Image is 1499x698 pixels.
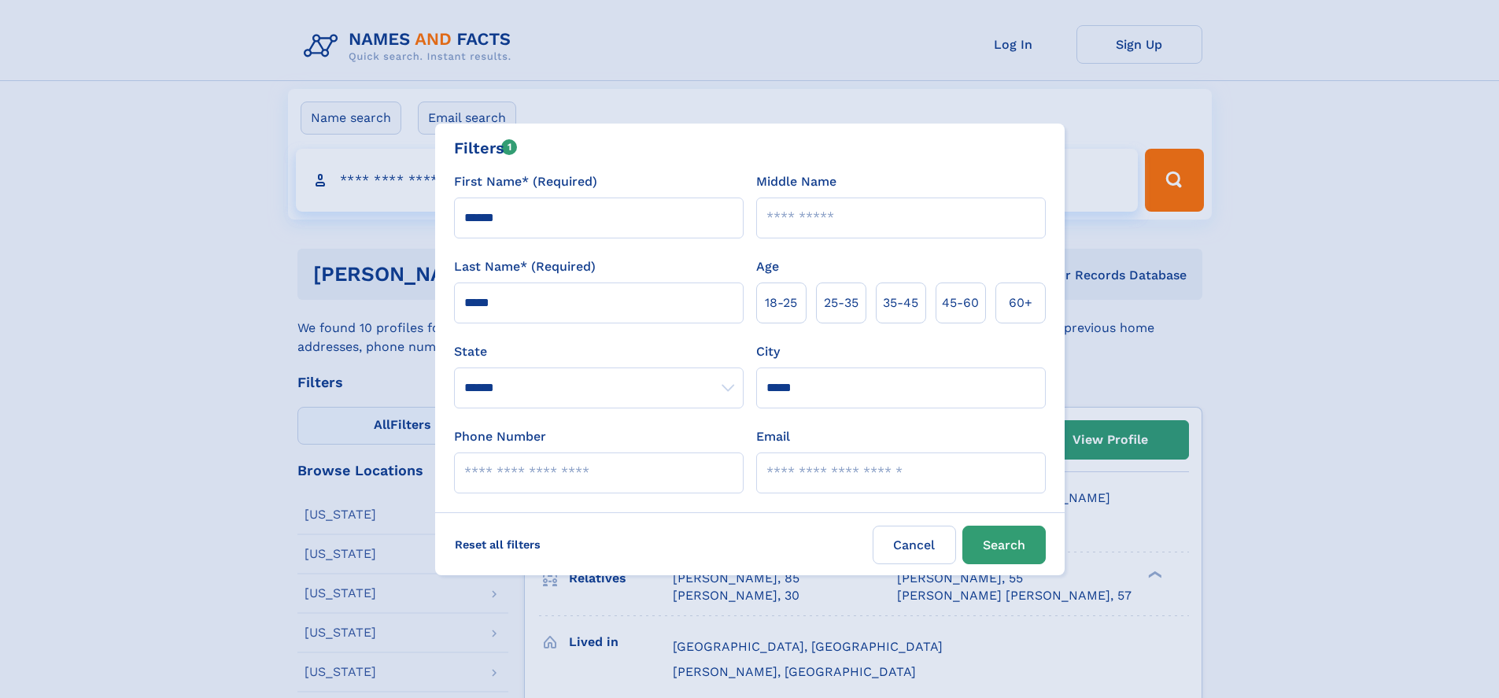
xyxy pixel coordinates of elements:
span: 35‑45 [883,294,918,312]
label: Email [756,427,790,446]
label: First Name* (Required) [454,172,597,191]
label: Age [756,257,779,276]
label: Last Name* (Required) [454,257,596,276]
label: State [454,342,744,361]
label: Cancel [873,526,956,564]
span: 25‑35 [824,294,858,312]
label: Reset all filters [445,526,551,563]
label: Phone Number [454,427,546,446]
label: Middle Name [756,172,836,191]
div: Filters [454,136,518,160]
span: 18‑25 [765,294,797,312]
button: Search [962,526,1046,564]
span: 60+ [1009,294,1032,312]
label: City [756,342,780,361]
span: 45‑60 [942,294,979,312]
